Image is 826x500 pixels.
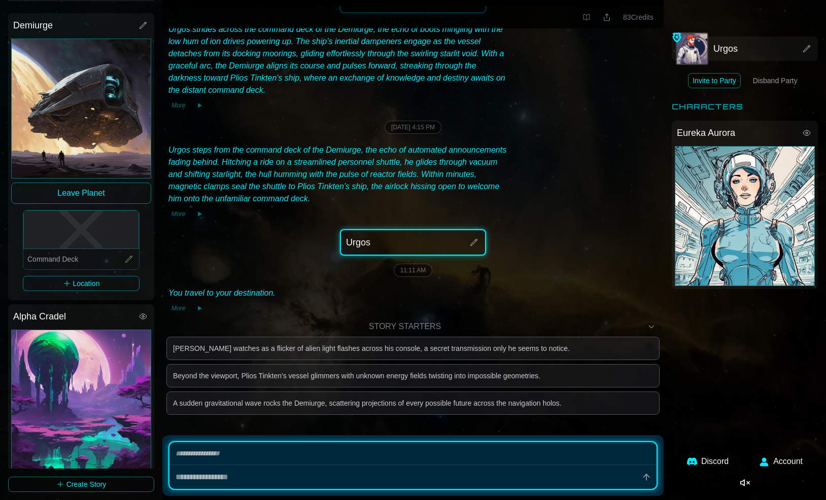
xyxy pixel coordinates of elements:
[166,320,643,333] h2: Story Starters
[13,309,66,324] span: Alpha Cradel
[168,209,188,219] button: More
[675,146,815,286] div: Eureka Aurora
[23,210,139,249] div: Command Deck
[688,73,741,88] button: Invite to Party
[578,11,595,23] a: View your book
[681,449,735,474] a: Discord
[168,23,509,96] div: Urgos strides across the command deck of the Demiurge, the echo of boots mingling with the low hu...
[168,144,509,205] div: Urgos steps from the command deck of the Demiurge, the echo of automated announcements fading beh...
[168,287,276,299] div: You travel to your destination.
[11,183,151,204] button: Leave Planet
[192,100,206,111] button: Play
[173,371,653,381] div: Beyond the viewport, Plios Tinkten's vessel glimmers with unknown energy fields twisting into imp...
[192,303,206,313] button: Play
[753,449,809,474] button: Account
[123,253,135,265] button: View location
[623,13,653,21] span: 83 Credits
[166,337,660,360] button: [PERSON_NAME] watches as a flicker of alien light flashes across his console, a secret transmissi...
[8,477,154,492] button: Create Story
[672,31,682,44] img: Party Leader
[385,121,441,134] div: [DATE] 4:15 PM
[687,456,697,467] img: Discord
[677,126,735,140] span: Eureka Aurora
[394,264,433,277] div: 11:11 AM
[173,398,653,408] div: A sudden gravitational wave rocks the Demiurge, scattering projections of every possible future a...
[168,100,188,111] button: More
[166,391,660,415] button: A sudden gravitational wave rocks the Demiurge, scattering projections of every possible future a...
[11,330,151,470] div: Alpha Cradel
[168,303,188,313] button: More
[11,39,151,178] div: Demiurge
[166,364,660,387] button: Beyond the viewport, Plios Tinkten's vessel glimmers with unknown energy fields twisting into imp...
[677,33,707,64] img: Urgos
[599,11,615,23] button: Share this location
[468,236,480,248] button: Edit story element
[677,33,707,64] button: Edit image
[12,39,151,178] button: Edit image
[749,74,802,88] button: Disband Party
[346,235,370,249] span: Urgos
[13,18,53,32] span: Demiurge
[619,10,658,24] button: 83Credits
[732,474,758,492] button: Enable music
[672,100,743,113] h2: Characters
[801,43,813,55] button: View story element
[173,343,653,353] div: [PERSON_NAME] watches as a flicker of alien light flashes across his console, a secret transmissi...
[23,276,140,291] button: Location
[192,209,206,219] button: Play
[27,255,78,263] span: Command Deck
[643,320,660,333] button: Hide suggestions
[137,310,149,323] button: View story element
[713,42,738,56] span: Urgos
[801,127,813,139] button: View story element
[759,456,769,467] img: User
[137,19,149,31] button: Edit story element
